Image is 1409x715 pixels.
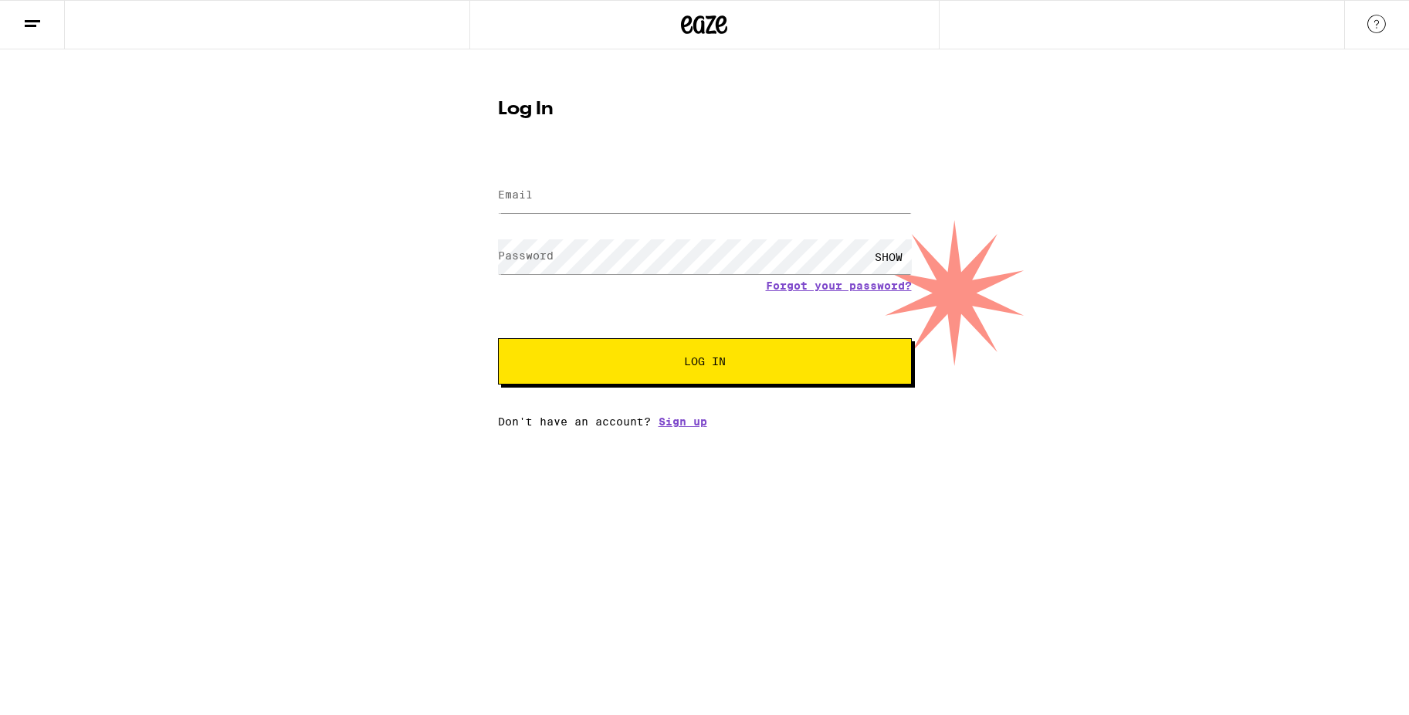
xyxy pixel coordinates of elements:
div: SHOW [865,239,912,274]
a: Sign up [659,415,707,428]
h1: Log In [498,100,912,119]
div: Don't have an account? [498,415,912,428]
label: Email [498,188,533,201]
span: Log In [684,356,726,367]
input: Email [498,178,912,213]
a: Forgot your password? [766,280,912,292]
label: Password [498,249,554,262]
button: Log In [498,338,912,385]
